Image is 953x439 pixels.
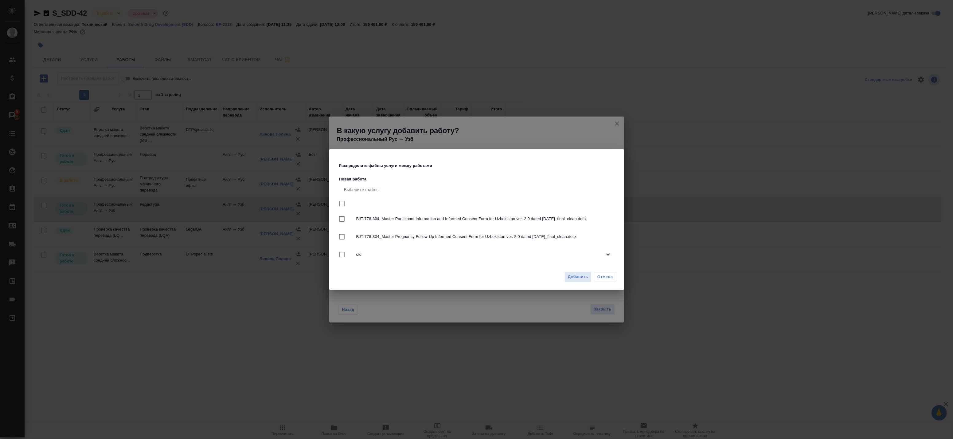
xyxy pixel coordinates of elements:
div: old [339,246,617,263]
div: Выберите файлы [339,182,617,197]
span: Выбрать все вложенные папки [335,230,348,243]
span: BJT-778-304_Master Participant Information and Informed Consent Form for Uzbekistan ver. 2.0 date... [356,216,612,222]
span: BJT-778-304_Master Pregnancy Follow-Up Informed Consent Form for Uzbekistan ver. 2.0 dated [DATE]... [356,234,612,240]
p: Новая работа [339,176,617,182]
button: Добавить [564,271,592,282]
span: Выбрать все вложенные папки [335,212,348,225]
p: Распределите файлы услуги между работами [339,163,435,169]
span: Добавить [568,273,588,280]
span: Отмена [597,274,613,280]
span: old [356,251,604,258]
button: Отмена [594,272,616,282]
div: BJT-778-304_Master Pregnancy Follow-Up Informed Consent Form for Uzbekistan ver. 2.0 dated [DATE]... [339,228,617,246]
div: BJT-778-304_Master Participant Information and Informed Consent Form for Uzbekistan ver. 2.0 date... [339,210,617,228]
